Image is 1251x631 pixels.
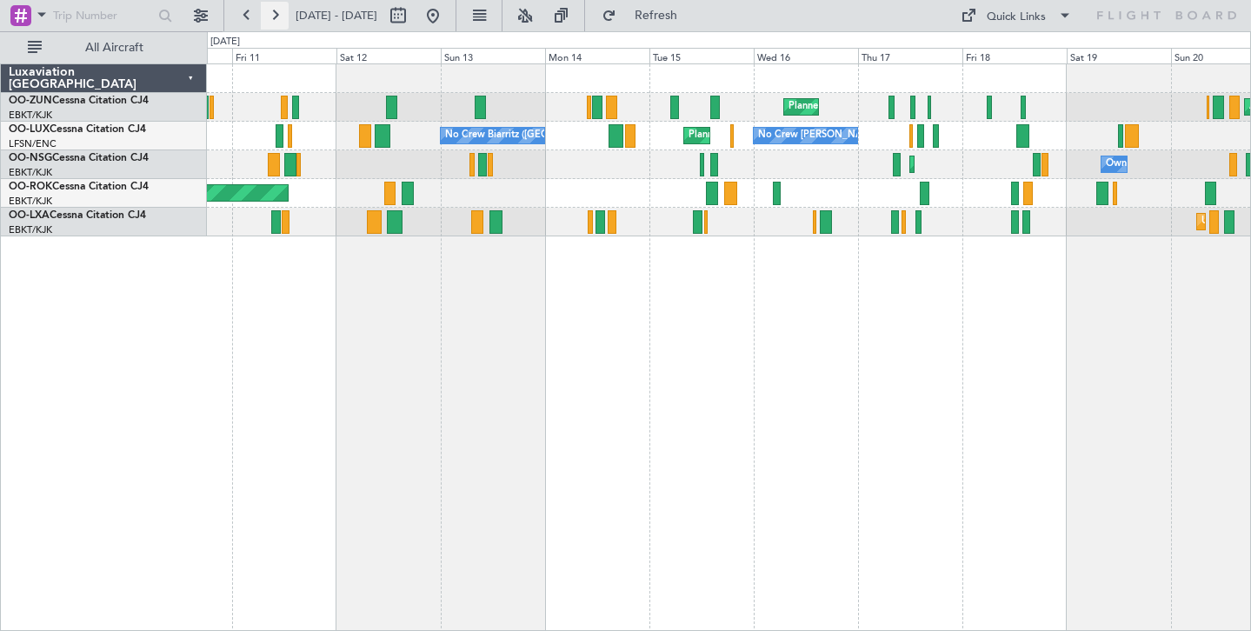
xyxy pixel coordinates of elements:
a: EBKT/KJK [9,166,52,179]
span: OO-LXA [9,210,50,221]
a: OO-ZUNCessna Citation CJ4 [9,96,149,106]
div: Planned Maint [GEOGRAPHIC_DATA] ([GEOGRAPHIC_DATA] National) [689,123,1003,149]
div: Fri 18 [962,48,1067,63]
a: EBKT/KJK [9,109,52,122]
div: Sat 12 [336,48,441,63]
span: OO-NSG [9,153,52,163]
div: Mon 14 [545,48,649,63]
a: EBKT/KJK [9,195,52,208]
button: All Aircraft [19,34,189,62]
a: OO-LXACessna Citation CJ4 [9,210,146,221]
span: All Aircraft [45,42,183,54]
div: Tue 15 [649,48,754,63]
div: Fri 11 [232,48,336,63]
div: Sun 13 [441,48,545,63]
div: Sat 19 [1067,48,1171,63]
div: [DATE] [210,35,240,50]
a: OO-NSGCessna Citation CJ4 [9,153,149,163]
span: [DATE] - [DATE] [296,8,377,23]
div: Planned Maint Kortrijk-[GEOGRAPHIC_DATA] [789,94,991,120]
div: No Crew [PERSON_NAME] ([PERSON_NAME]) [758,123,967,149]
div: Wed 16 [754,48,858,63]
button: Quick Links [952,2,1081,30]
div: No Crew Biarritz ([GEOGRAPHIC_DATA]) [445,123,627,149]
a: OO-ROKCessna Citation CJ4 [9,182,149,192]
input: Trip Number [53,3,153,29]
a: LFSN/ENC [9,137,57,150]
span: Refresh [620,10,693,22]
div: Thu 17 [858,48,962,63]
span: OO-LUX [9,124,50,135]
button: Refresh [594,2,698,30]
span: OO-ZUN [9,96,52,106]
a: EBKT/KJK [9,223,52,236]
span: OO-ROK [9,182,52,192]
div: Quick Links [987,9,1046,26]
a: OO-LUXCessna Citation CJ4 [9,124,146,135]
